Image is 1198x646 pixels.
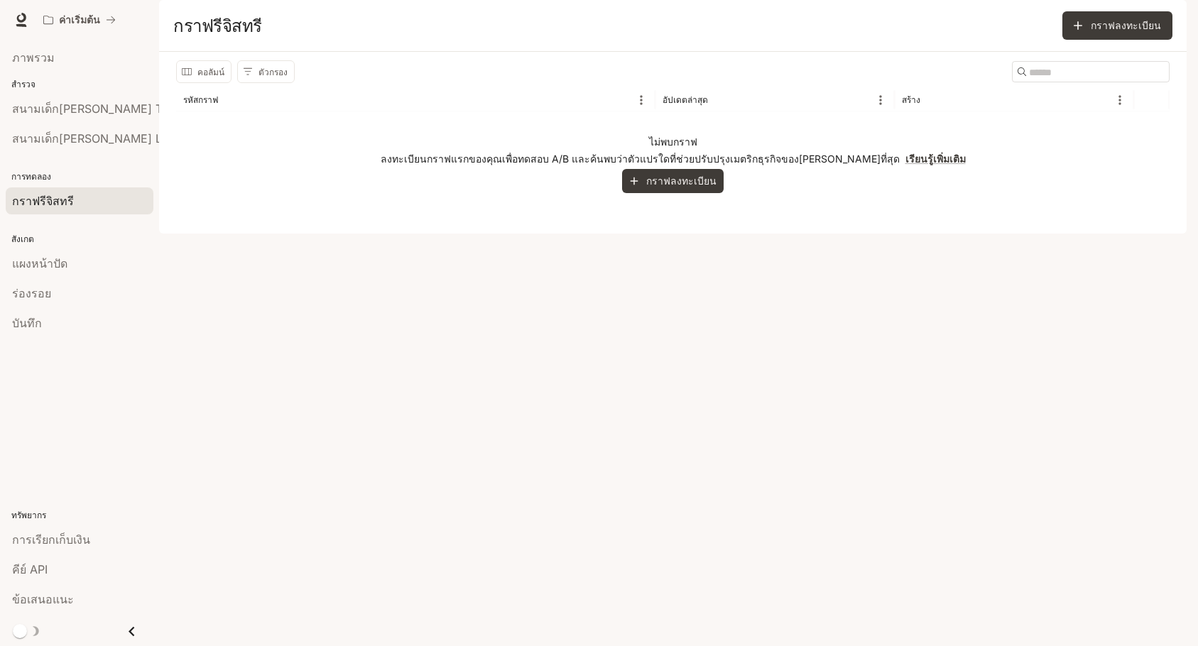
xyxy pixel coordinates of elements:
font: ค่าเริ่มต้น [59,13,100,26]
font: กราฟลงทะเบียน [1091,19,1161,31]
button: แสดงตัวกรอง [237,60,295,83]
font: ตัวกรอง [258,67,288,77]
font: กราฟลงทะเบียน [646,175,717,187]
font: คอลัมน์ [197,67,224,77]
font: ลงทะเบียนกราฟแรกของคุณเพื่อทดสอบ A/B และค้นพบว่าตัวแปรใดที่ช่วยปรับปรุงเมตริกธุรกิจของ[PERSON_NAM... [381,153,900,165]
button: เลือกคอลัมน์ [176,60,232,83]
div: ค้นหา [1012,61,1170,82]
button: เรียงลำดับ [922,89,943,111]
font: อัปเดตล่าสุด [663,94,708,105]
button: เรียงลำดับ [709,89,731,111]
font: ไม่พบกราฟ [649,136,697,148]
button: พื้นที่ทำงานทั้งหมด [37,6,122,34]
button: เมนู [1109,89,1131,111]
button: กราฟลงทะเบียน [622,169,724,192]
button: เมนู [631,89,652,111]
button: เมนู [870,89,891,111]
button: เรียงลำดับ [220,89,241,111]
font: กราฟรีจิสทรี [173,15,262,36]
font: รหัสกราฟ [183,94,219,105]
a: เรียนรู้เพิ่มเติม [905,153,966,165]
font: สร้าง [902,94,920,105]
button: กราฟลงทะเบียน [1062,11,1172,40]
